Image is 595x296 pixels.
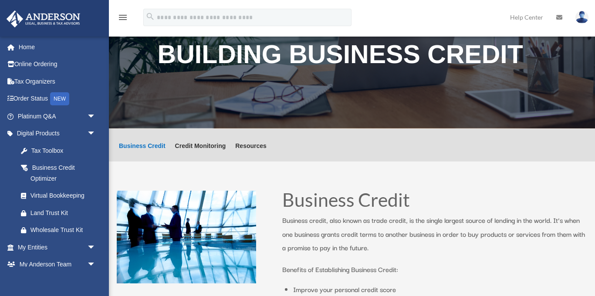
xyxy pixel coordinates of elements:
h1: Building Business Credit [158,42,547,72]
a: Home [6,38,109,56]
span: arrow_drop_down [87,125,105,143]
p: Business credit, also known as trade credit, is the single largest source of lending in the world... [282,213,587,262]
a: Virtual Bookkeeping [12,187,109,205]
span: arrow_drop_down [87,108,105,125]
a: My Anderson Teamarrow_drop_down [6,256,109,273]
a: Online Ordering [6,56,109,73]
div: Wholesale Trust Kit [30,225,98,235]
i: search [145,12,155,21]
a: Credit Monitoring [175,143,226,161]
p: Benefits of Establishing Business Credit: [282,262,587,276]
h1: Business Credit [282,191,587,214]
a: Wholesale Trust Kit [12,222,109,239]
div: NEW [50,92,69,105]
a: Tax Organizers [6,73,109,90]
a: menu [118,15,128,23]
img: business people talking in office [117,191,256,284]
a: Tax Toolbox [12,142,109,159]
div: Business Credit Optimizer [30,162,94,184]
a: Digital Productsarrow_drop_down [6,125,109,142]
div: Land Trust Kit [30,208,98,219]
a: Business Credit [119,143,166,161]
a: Resources [235,143,267,161]
img: User Pic [575,11,588,24]
a: My Entitiesarrow_drop_down [6,239,109,256]
span: arrow_drop_down [87,256,105,274]
img: Anderson Advisors Platinum Portal [4,10,83,27]
span: arrow_drop_down [87,239,105,256]
i: menu [118,12,128,23]
div: Tax Toolbox [30,145,98,156]
a: Land Trust Kit [12,204,109,222]
a: Order StatusNEW [6,90,109,108]
div: Virtual Bookkeeping [30,190,98,201]
a: Business Credit Optimizer [12,159,105,187]
a: Platinum Q&Aarrow_drop_down [6,108,109,125]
